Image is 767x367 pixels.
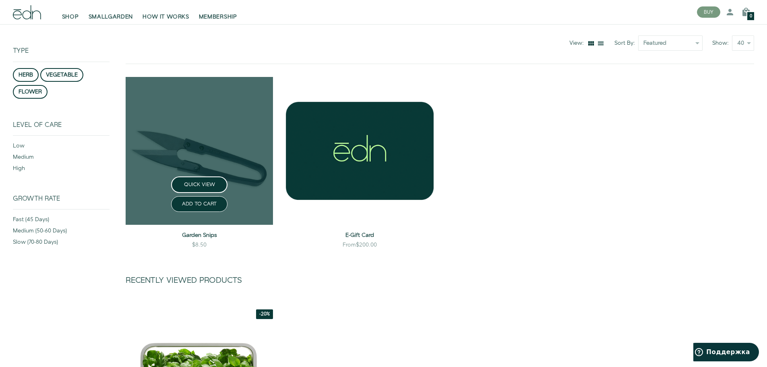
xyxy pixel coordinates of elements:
button: vegetable [40,68,83,82]
span: 0 [750,14,752,19]
div: medium (50-60 days) [13,227,110,238]
a: Garden Snips [126,231,273,239]
a: MEMBERSHIP [194,3,242,21]
div: fast (45 days) [13,216,110,227]
span: -20% [259,312,270,317]
button: ADD TO CART [171,196,227,212]
a: E-Gift Card [286,231,433,239]
button: herb [13,68,39,82]
span: HOW IT WORKS [143,13,189,21]
iframe: Открывает виджет для поиска дополнительной информации [693,343,759,363]
div: slow (70-80 days) [13,238,110,249]
div: medium [13,153,110,164]
div: View: [569,39,587,47]
button: QUICK VIEW [171,176,227,193]
h3: Recently Viewed Products [126,276,732,285]
div: low [13,142,110,153]
div: Level of Care [13,121,110,135]
span: SMALLGARDEN [89,13,133,21]
a: HOW IT WORKS [138,3,194,21]
button: flower [13,85,48,99]
img: E-Gift Card [286,77,433,224]
div: Growth Rate [13,195,110,209]
div: Type [13,23,110,61]
div: From [343,241,377,249]
span: MEMBERSHIP [199,13,237,21]
div: $8.50 [192,241,207,249]
span: $200.00 [356,241,377,249]
div: high [13,164,110,176]
a: SMALLGARDEN [84,3,138,21]
label: Sort By: [614,39,638,47]
button: BUY [697,6,720,18]
span: SHOP [62,13,79,21]
a: SHOP [57,3,84,21]
label: Show: [712,39,732,47]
